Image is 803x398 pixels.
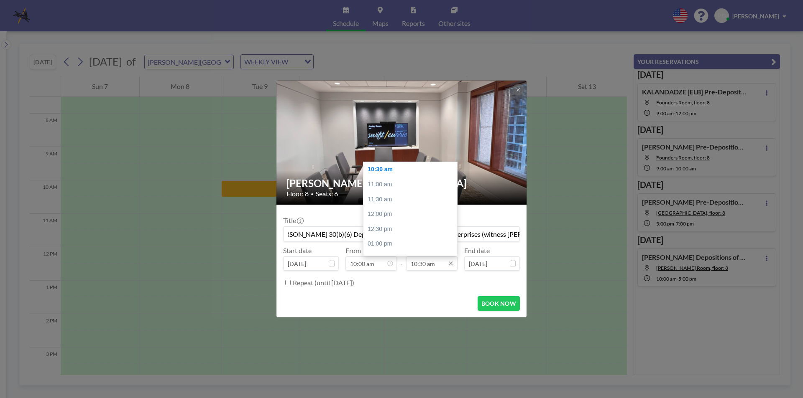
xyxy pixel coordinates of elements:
[293,279,354,287] label: Repeat (until [DATE])
[464,246,490,255] label: End date
[286,177,517,190] h2: [PERSON_NAME][GEOGRAPHIC_DATA]
[345,246,361,255] label: From
[363,162,461,177] div: 10:30 am
[363,222,461,237] div: 12:30 pm
[283,216,303,225] label: Title
[363,251,461,266] div: 01:30 pm
[363,207,461,222] div: 12:00 pm
[363,177,461,192] div: 11:00 am
[284,227,519,241] input: Patti's reservation
[363,192,461,207] div: 11:30 am
[286,190,309,198] span: Floor: 8
[311,191,314,197] span: •
[400,249,403,268] span: -
[283,246,312,255] label: Start date
[478,296,520,311] button: BOOK NOW
[316,190,338,198] span: Seats: 6
[363,236,461,251] div: 01:00 pm
[276,48,527,236] img: 537.png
